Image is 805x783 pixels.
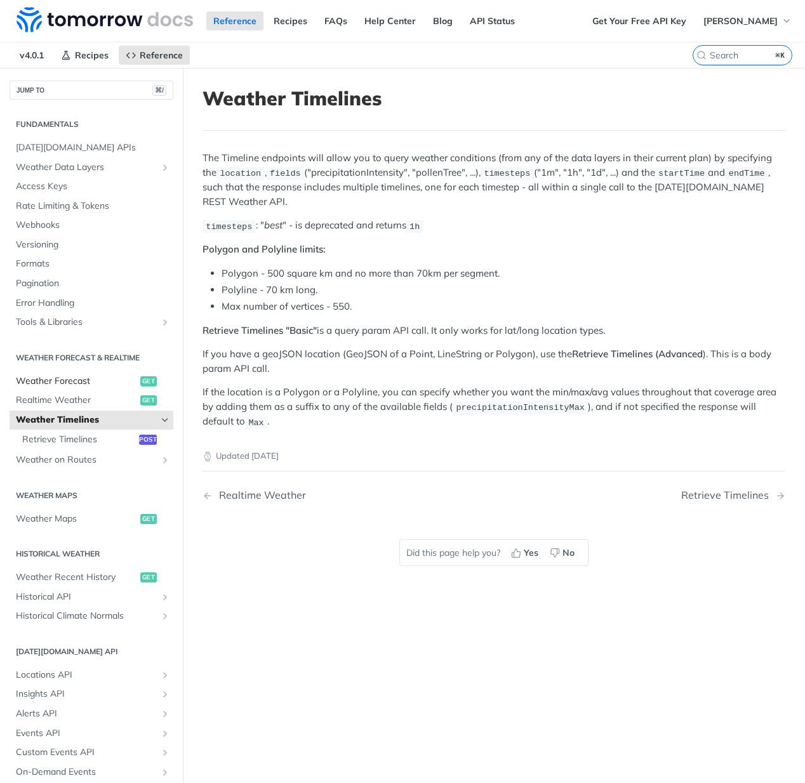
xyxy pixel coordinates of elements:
p: Updated [DATE] [203,450,785,463]
h2: Fundamentals [10,119,173,130]
span: Weather Timelines [16,414,157,426]
span: Weather Maps [16,513,137,525]
a: Weather on RoutesShow subpages for Weather on Routes [10,451,173,470]
button: Show subpages for Weather on Routes [160,455,170,465]
a: Reference [119,46,190,65]
a: Formats [10,254,173,273]
strong: Polygon and Polyline limits: [203,243,326,255]
button: Show subpages for Alerts API [160,709,170,719]
li: Polygon - 500 square km and no more than 70km per segment. [222,266,785,281]
span: Recipes [75,49,109,61]
span: 1h [409,221,420,231]
a: Locations APIShow subpages for Locations API [10,666,173,685]
img: Tomorrow.io Weather API Docs [17,7,193,32]
a: Insights APIShow subpages for Insights API [10,685,173,704]
p: If you have a geoJSON location (GeoJSON of a Point, LineString or Polygon), use the ). This is a ... [203,347,785,376]
a: FAQs [317,11,354,30]
span: Max [248,418,263,427]
span: post [139,435,157,445]
div: Did this page help you? [399,539,589,566]
h2: Weather Forecast & realtime [10,352,173,364]
span: precipitationIntensityMax [456,403,585,412]
button: Show subpages for Weather Data Layers [160,162,170,173]
a: Weather Data LayersShow subpages for Weather Data Layers [10,158,173,177]
p: The Timeline endpoints will allow you to query weather conditions (from any of the data layers in... [203,151,785,209]
span: [PERSON_NAME] [703,15,778,27]
a: Error Handling [10,294,173,313]
button: Yes [507,543,545,562]
span: Weather Data Layers [16,161,157,174]
span: endTime [729,169,765,178]
a: Reference [206,11,263,30]
span: Alerts API [16,707,157,720]
a: API Status [463,11,522,30]
span: Weather Recent History [16,571,137,584]
a: [DATE][DOMAIN_NAME] APIs [10,138,173,157]
li: Max number of vertices - 550. [222,299,785,314]
button: Show subpages for On-Demand Events [160,767,170,777]
a: Pagination [10,274,173,293]
a: Next Page: Retrieve Timelines [681,489,785,501]
button: Show subpages for Custom Events API [160,747,170,758]
span: Historical Climate Normals [16,610,157,622]
span: Weather on Routes [16,454,157,466]
span: location [220,169,261,178]
a: Tools & LibrariesShow subpages for Tools & Libraries [10,313,173,332]
a: Recipes [267,11,314,30]
button: Show subpages for Insights API [160,689,170,699]
p: is a query param API call. It only works for lat/long location types. [203,324,785,338]
button: [PERSON_NAME] [696,11,799,30]
span: startTime [658,169,705,178]
a: Weather Forecastget [10,372,173,391]
h2: Weather Maps [10,490,173,501]
button: Show subpages for Locations API [160,670,170,680]
span: Rate Limiting & Tokens [16,200,170,213]
span: Tools & Libraries [16,316,157,329]
a: Historical APIShow subpages for Historical API [10,588,173,607]
span: timesteps [206,221,252,231]
button: Show subpages for Historical API [160,592,170,602]
a: Rate Limiting & Tokens [10,197,173,216]
button: JUMP TO⌘/ [10,81,173,100]
kbd: ⌘K [773,49,788,62]
span: ⌘/ [152,85,166,96]
span: get [140,572,157,582]
p: : " " - is deprecated and returns [203,218,785,233]
a: Realtime Weatherget [10,391,173,410]
span: Events API [16,727,157,740]
span: Insights API [16,688,157,701]
button: No [545,543,582,562]
span: get [140,514,157,524]
span: Yes [524,546,538,560]
button: Show subpages for Tools & Libraries [160,317,170,327]
strong: Retrieve Timelines "Basic" [203,324,317,336]
h1: Weather Timelines [203,87,785,110]
a: Retrieve Timelinespost [16,430,173,449]
div: Realtime Weather [213,489,306,501]
nav: Pagination Controls [203,477,785,514]
span: fields [270,169,301,178]
p: If the location is a Polygon or a Polyline, you can specify whether you want the min/max/avg valu... [203,385,785,429]
a: Historical Climate NormalsShow subpages for Historical Climate Normals [10,607,173,626]
em: best [264,219,283,231]
h2: [DATE][DOMAIN_NAME] API [10,646,173,657]
span: [DATE][DOMAIN_NAME] APIs [16,141,170,154]
span: Realtime Weather [16,394,137,407]
span: v4.0.1 [13,46,51,65]
span: get [140,395,157,405]
a: Help Center [357,11,423,30]
a: Events APIShow subpages for Events API [10,724,173,743]
a: On-Demand EventsShow subpages for On-Demand Events [10,763,173,782]
span: No [562,546,575,560]
strong: Retrieve Timelines (Advanced [572,348,703,360]
span: get [140,376,157,386]
span: Weather Forecast [16,375,137,388]
button: Hide subpages for Weather Timelines [160,415,170,425]
span: timesteps [484,169,530,178]
a: Access Keys [10,177,173,196]
a: Alerts APIShow subpages for Alerts API [10,704,173,723]
a: Previous Page: Realtime Weather [203,489,452,501]
a: Webhooks [10,216,173,235]
span: Webhooks [16,219,170,232]
span: Retrieve Timelines [22,433,136,446]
